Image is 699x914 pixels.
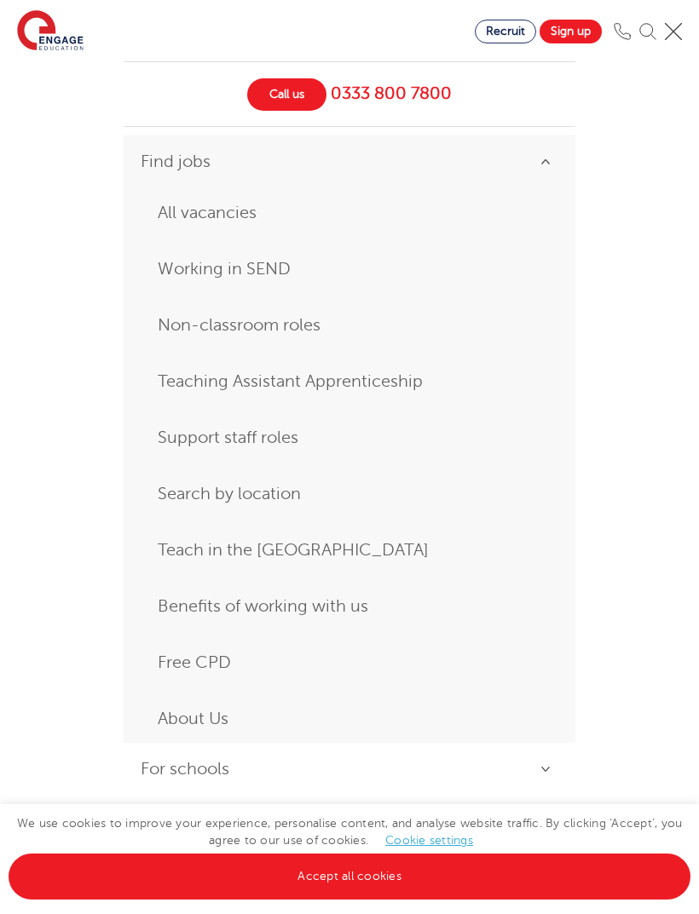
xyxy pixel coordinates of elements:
a: About Us [158,704,541,734]
a: Accept all cookies [9,854,690,900]
a: For schools [141,751,558,788]
span: We use cookies to improve your experience, personalise content, and analyse website traffic. By c... [9,817,690,882]
span: 0333 800 7800 [331,80,452,108]
a: Free CPD [158,647,541,678]
a: Working in SEND [158,254,541,285]
span: Recruit [486,25,525,37]
a: Cookie settings [385,834,473,847]
a: Support staff roles [158,423,541,453]
a: Teach in the [GEOGRAPHIC_DATA] [158,535,541,566]
a: Search by location [158,479,541,509]
a: Recruit [475,20,536,43]
img: Phone [614,23,631,40]
a: Non-classroom roles [158,310,541,341]
a: All vacancies [158,198,541,228]
a: Find jobs [141,144,558,181]
a: Sign up [540,20,602,43]
span: Call us [247,78,326,111]
a: Call us 0333 800 7800 [247,78,452,111]
img: Engage Education [17,10,84,53]
a: Benefits of working with us [158,591,541,622]
img: Mobile Menu [665,23,682,40]
img: Search [639,23,656,40]
a: Teaching Assistant Apprenticeship [158,366,541,397]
